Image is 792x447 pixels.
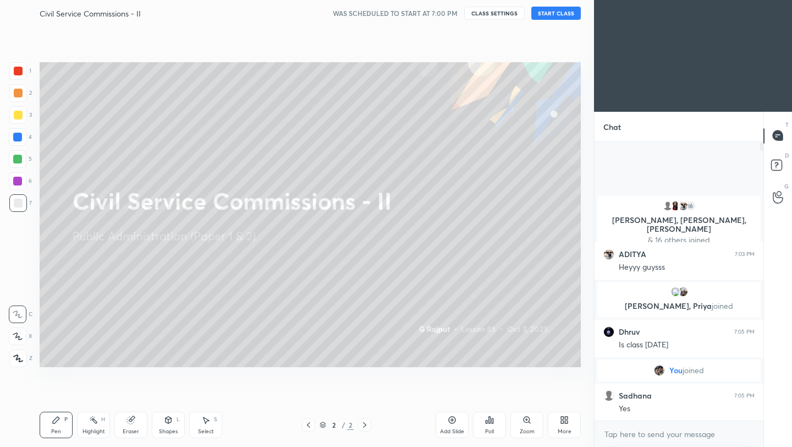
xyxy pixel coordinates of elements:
div: Shapes [159,429,178,434]
button: START CLASS [531,7,581,20]
div: 3 [9,106,32,124]
h6: Sadhana [619,391,652,401]
img: 1954360b993f4cffb24abc47c4cf8046.jpg [670,200,681,211]
div: Add Slide [440,429,464,434]
div: 7:05 PM [734,329,755,335]
p: [PERSON_NAME], [PERSON_NAME], [PERSON_NAME] [604,216,754,233]
img: default.png [603,390,614,401]
img: b7bb2bac8dd44791a5caf02c490f7b3b.jpg [603,249,614,260]
img: default.png [662,200,673,211]
div: Zoom [520,429,535,434]
div: 5 [9,150,32,168]
div: 6 [9,172,32,190]
div: Yes [619,404,755,415]
p: G [784,182,789,190]
img: 4d6be83f570242e9b3f3d3ea02a997cb.jpg [654,365,665,376]
div: Select [198,429,214,434]
h6: Dhruv [619,327,640,337]
div: 7:05 PM [734,393,755,399]
span: joined [683,366,704,375]
div: Is class [DATE] [619,340,755,351]
div: L [177,417,180,422]
div: S [214,417,217,422]
div: 7 [9,194,32,212]
h6: ADITYA [619,249,646,259]
p: [PERSON_NAME], Priya [604,302,754,310]
div: 2 [328,422,339,428]
div: / [342,422,345,428]
div: 4 [9,128,32,146]
img: 3 [670,286,681,297]
img: b7bb2bac8dd44791a5caf02c490f7b3b.jpg [678,200,689,211]
div: Poll [485,429,494,434]
div: grid [595,194,763,421]
button: CLASS SETTINGS [464,7,525,20]
div: 2 [347,420,354,430]
div: 2 [9,84,32,102]
p: & 16 others joined [604,236,754,244]
img: d25d1c43a2c748f49a3f19ca7fc686c1.jpg [678,286,689,297]
div: 7:03 PM [735,251,755,258]
div: Pen [51,429,61,434]
div: H [101,417,105,422]
p: T [785,121,789,129]
h4: Civil Service Commissions - II [40,8,141,19]
img: 3 [603,326,614,337]
div: Eraser [123,429,139,434]
div: P [64,417,68,422]
h5: WAS SCHEDULED TO START AT 7:00 PM [333,8,458,18]
div: More [558,429,571,434]
div: Z [9,350,32,367]
span: joined [712,301,733,311]
div: 1 [9,62,31,80]
div: Highlight [82,429,105,434]
div: X [9,328,32,345]
div: Heyyy guysss [619,262,755,273]
div: C [9,306,32,323]
p: Chat [595,112,630,141]
p: D [785,151,789,160]
span: You [669,366,683,375]
div: 16 [685,200,696,211]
